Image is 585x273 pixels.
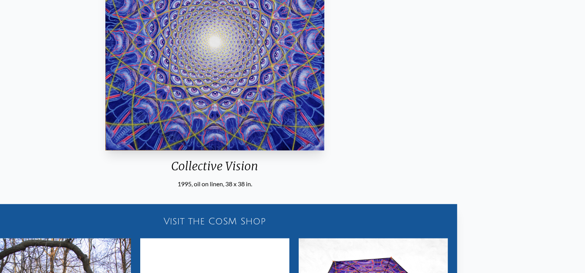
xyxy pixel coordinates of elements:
[102,179,328,189] div: 1995, oil on linen, 38 x 38 in.
[102,159,328,179] div: Collective Vision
